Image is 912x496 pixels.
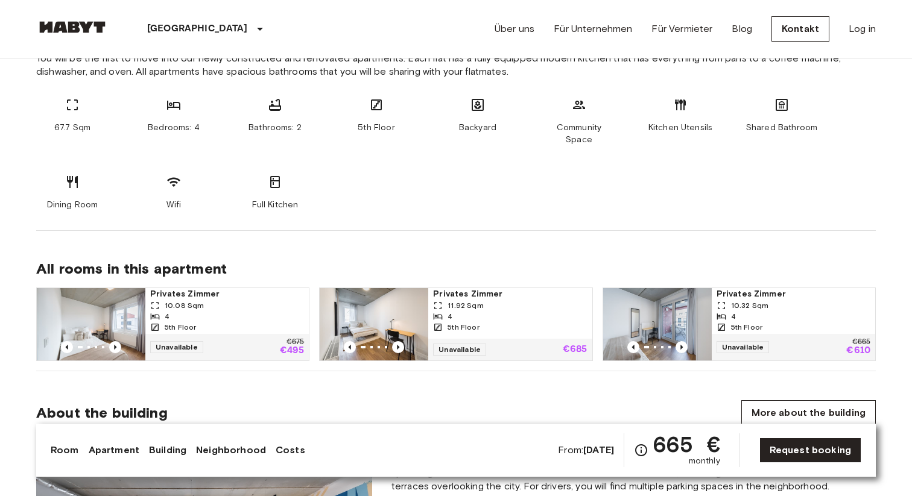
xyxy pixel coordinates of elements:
[54,122,90,134] span: 67.7 Sqm
[689,455,720,467] span: monthly
[448,300,483,311] span: 11.92 Sqm
[392,341,404,353] button: Previous image
[36,287,309,361] a: Marketing picture of unit DE-04-037-026-04QPrevious imagePrevious imagePrivates Zimmer10.08 Sqm45...
[276,443,305,457] a: Costs
[287,339,304,346] p: €675
[563,345,587,354] p: €685
[196,443,266,457] a: Neighborhood
[344,341,356,353] button: Previous image
[109,341,121,353] button: Previous image
[36,260,876,278] span: All rooms in this apartment
[651,22,712,36] a: Für Vermieter
[280,346,305,356] p: €495
[358,122,394,134] span: 5th Floor
[148,122,200,134] span: Bedrooms: 4
[319,287,592,361] a: Marketing picture of unit DE-04-037-026-02QPrevious imagePrevious imagePrivates Zimmer11.92 Sqm45...
[252,199,299,211] span: Full Kitchen
[558,444,614,457] span: From:
[36,21,109,33] img: Habyt
[731,300,768,311] span: 10.32 Sqm
[51,443,79,457] a: Room
[554,22,632,36] a: Für Unternehmen
[759,438,861,463] a: Request booking
[147,22,248,36] p: [GEOGRAPHIC_DATA]
[732,22,752,36] a: Blog
[543,122,615,146] span: Community Space
[648,122,712,134] span: Kitchen Utensils
[771,16,829,42] a: Kontakt
[36,404,168,422] span: About the building
[166,199,182,211] span: Wifi
[89,443,139,457] a: Apartment
[495,22,534,36] a: Über uns
[165,300,204,311] span: 10.08 Sqm
[852,339,870,346] p: €665
[603,287,876,361] a: Marketing picture of unit DE-04-037-026-01QPrevious imagePrevious imagePrivates Zimmer10.32 Sqm45...
[61,341,73,353] button: Previous image
[448,322,479,333] span: 5th Floor
[583,444,614,456] b: [DATE]
[741,400,876,425] a: More about the building
[433,344,486,356] span: Unavailable
[653,433,720,455] span: 665 €
[165,322,196,333] span: 5th Floor
[634,443,648,457] svg: Check cost overview for full price breakdown. Please note that discounts apply to new joiners onl...
[37,288,145,360] img: Marketing picture of unit DE-04-037-026-04Q
[433,288,587,300] span: Privates Zimmer
[717,288,870,300] span: Privates Zimmer
[717,341,770,353] span: Unavailable
[627,341,639,353] button: Previous image
[676,341,688,353] button: Previous image
[731,322,762,333] span: 5th Floor
[846,346,870,356] p: €610
[150,288,304,300] span: Privates Zimmer
[320,288,428,360] img: Marketing picture of unit DE-04-037-026-02Q
[746,122,817,134] span: Shared Bathroom
[448,311,452,322] span: 4
[36,52,876,78] span: You will be the first to move into our newly constructed and renovated apartments. Each flat has ...
[603,288,712,360] img: Marketing picture of unit DE-04-037-026-01Q
[849,22,876,36] a: Log in
[165,311,169,322] span: 4
[150,341,203,353] span: Unavailable
[731,311,736,322] span: 4
[47,199,98,211] span: Dining Room
[459,122,496,134] span: Backyard
[149,443,186,457] a: Building
[249,122,302,134] span: Bathrooms: 2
